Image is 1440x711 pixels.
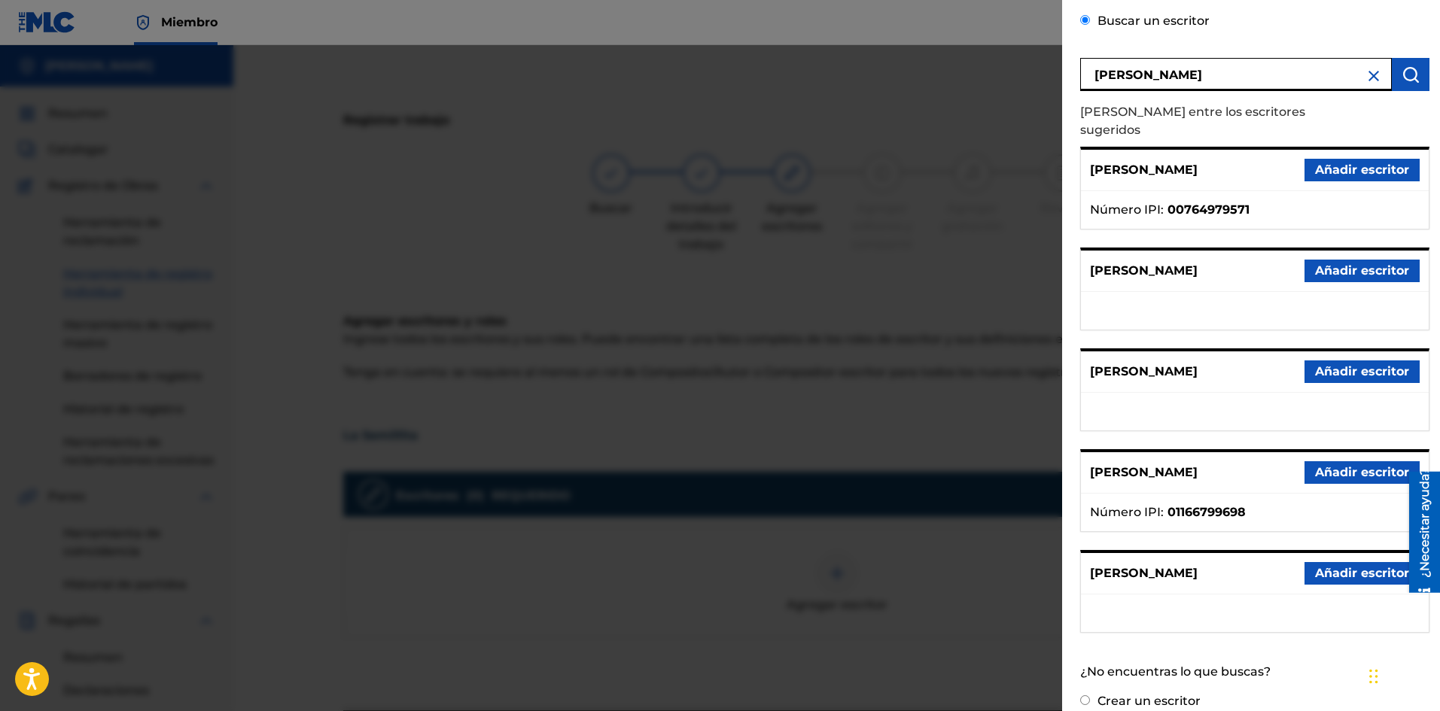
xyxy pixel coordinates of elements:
font: [PERSON_NAME] [1090,163,1198,177]
font: Añadir escritor [1315,566,1409,580]
font: ¿No encuentras lo que buscas? [1080,664,1271,679]
font: [PERSON_NAME] [1090,465,1198,479]
font: [PERSON_NAME] [1090,263,1198,278]
font: [PERSON_NAME] [1090,364,1198,378]
button: Añadir escritor [1305,360,1420,383]
button: Añadir escritor [1305,260,1420,282]
button: Añadir escritor [1305,562,1420,585]
img: Logotipo del MLC [18,11,76,33]
div: Arrastrar [1369,654,1378,699]
button: Añadir escritor [1305,461,1420,484]
font: : [1161,202,1164,217]
font: 01166799698 [1168,505,1246,519]
font: Crear un escritor [1098,694,1201,708]
font: [PERSON_NAME] entre los escritores sugeridos [1080,105,1305,137]
font: Número IPI [1090,202,1161,217]
font: Añadir escritor [1315,263,1409,278]
font: [PERSON_NAME] [1090,566,1198,580]
font: Miembro [161,15,218,29]
button: Añadir escritor [1305,159,1420,181]
font: Añadir escritor [1315,163,1409,177]
font: Añadir escritor [1315,465,1409,479]
font: Añadir escritor [1315,364,1409,378]
font: : [1161,505,1164,519]
font: 00764979571 [1168,202,1250,217]
img: cerca [1365,67,1383,85]
img: Búsqueda de obras [1402,65,1420,84]
img: Titular de los derechos superior [134,14,152,32]
iframe: Centro de recursos [1398,472,1440,593]
iframe: Widget de chat [1365,639,1440,711]
font: Número IPI [1090,505,1161,519]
